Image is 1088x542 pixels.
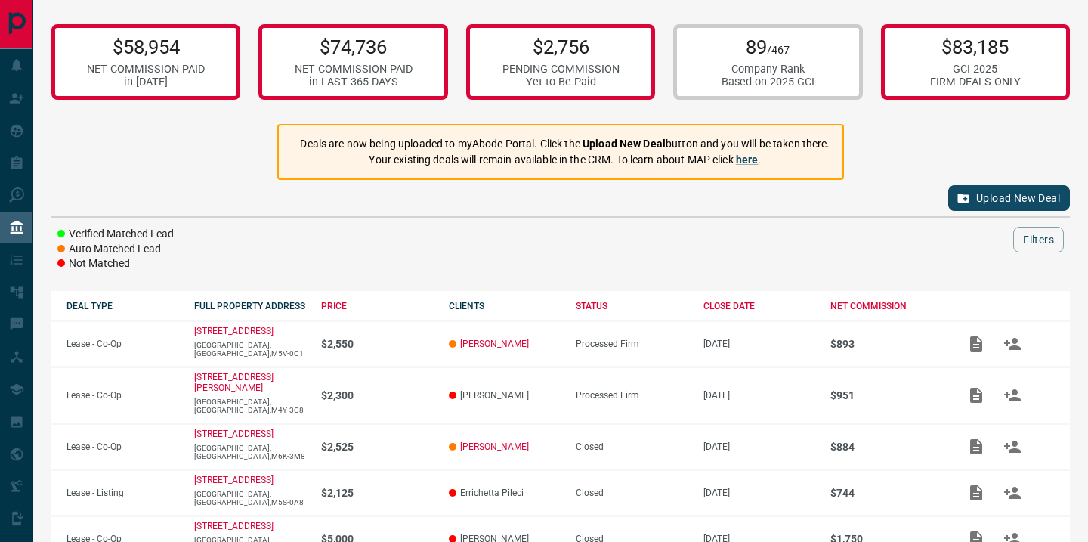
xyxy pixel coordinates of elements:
a: [STREET_ADDRESS] [194,521,274,531]
div: STATUS [576,301,688,311]
div: Yet to Be Paid [502,76,620,88]
div: Processed Firm [576,339,688,349]
div: PENDING COMMISSION [502,63,620,76]
div: in [DATE] [87,76,205,88]
div: NET COMMISSION PAID [87,63,205,76]
span: Match Clients [994,338,1031,348]
p: $951 [830,389,943,401]
p: $74,736 [295,36,413,58]
p: Lease - Co-Op [66,441,179,452]
p: Your existing deals will remain available in the CRM. To learn about MAP click . [300,152,830,168]
a: [PERSON_NAME] [460,441,529,452]
div: DEAL TYPE [66,301,179,311]
p: [GEOGRAPHIC_DATA],[GEOGRAPHIC_DATA],M5S-0A8 [194,490,307,506]
div: in LAST 365 DAYS [295,76,413,88]
p: $2,550 [321,338,434,350]
p: [DATE] [703,339,816,349]
p: Lease - Co-Op [66,390,179,401]
span: Match Clients [994,389,1031,400]
div: Processed Firm [576,390,688,401]
a: [STREET_ADDRESS] [194,326,274,336]
div: CLIENTS [449,301,561,311]
strong: Upload New Deal [583,138,666,150]
span: Add / View Documents [958,441,994,451]
span: Add / View Documents [958,389,994,400]
p: [GEOGRAPHIC_DATA],[GEOGRAPHIC_DATA],M6K-3M8 [194,444,307,460]
span: Add / View Documents [958,487,994,497]
a: [STREET_ADDRESS][PERSON_NAME] [194,372,274,393]
a: [PERSON_NAME] [460,339,529,349]
div: Based on 2025 GCI [722,76,814,88]
p: $83,185 [930,36,1021,58]
li: Verified Matched Lead [57,227,174,242]
button: Filters [1013,227,1064,252]
p: $893 [830,338,943,350]
div: Company Rank [722,63,814,76]
li: Not Matched [57,256,174,271]
p: [DATE] [703,441,816,452]
p: 89 [722,36,814,58]
span: Match Clients [994,441,1031,451]
div: CLOSE DATE [703,301,816,311]
p: $2,125 [321,487,434,499]
div: Closed [576,441,688,452]
p: $744 [830,487,943,499]
div: PRICE [321,301,434,311]
p: $2,300 [321,389,434,401]
p: $2,756 [502,36,620,58]
a: here [736,153,759,166]
a: [STREET_ADDRESS] [194,429,274,439]
button: Upload New Deal [948,185,1070,211]
p: Errichetta Pileci [449,488,561,498]
div: FIRM DEALS ONLY [930,76,1021,88]
div: FULL PROPERTY ADDRESS [194,301,307,311]
p: Lease - Listing [66,488,179,498]
span: Match Clients [994,487,1031,497]
p: [DATE] [703,390,816,401]
span: Add / View Documents [958,338,994,348]
p: $58,954 [87,36,205,58]
li: Auto Matched Lead [57,242,174,257]
p: [GEOGRAPHIC_DATA],[GEOGRAPHIC_DATA],M4Y-3C8 [194,398,307,414]
p: Deals are now being uploaded to myAbode Portal. Click the button and you will be taken there. [300,136,830,152]
span: /467 [767,44,790,57]
p: [DATE] [703,488,816,498]
p: $2,525 [321,441,434,453]
div: NET COMMISSION [830,301,943,311]
a: [STREET_ADDRESS] [194,475,274,485]
p: [GEOGRAPHIC_DATA],[GEOGRAPHIC_DATA],M5V-0C1 [194,341,307,358]
p: [PERSON_NAME] [449,390,561,401]
div: GCI 2025 [930,63,1021,76]
p: Lease - Co-Op [66,339,179,349]
div: Closed [576,488,688,498]
div: NET COMMISSION PAID [295,63,413,76]
p: $884 [830,441,943,453]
